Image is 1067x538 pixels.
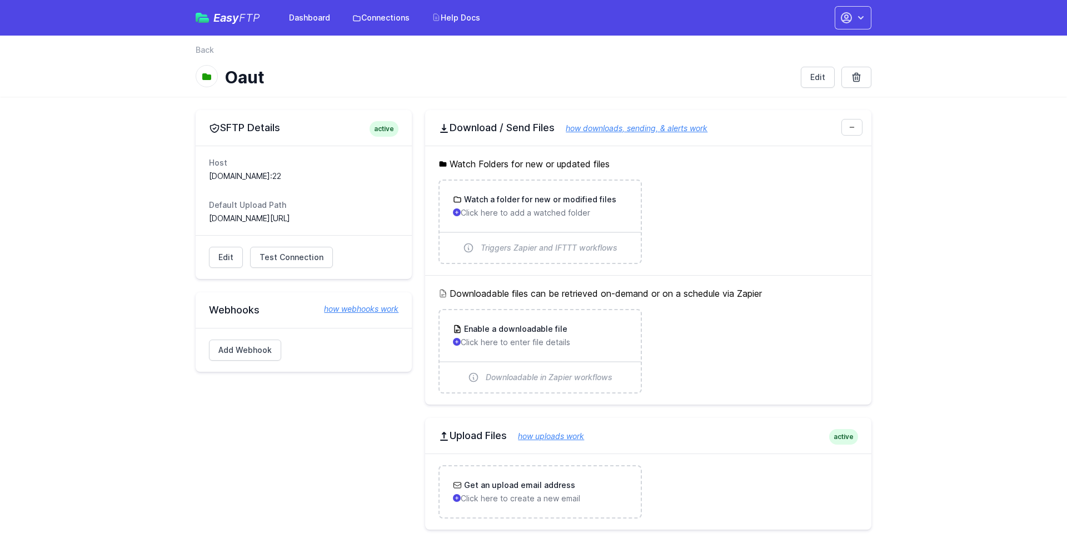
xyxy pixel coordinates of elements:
a: how downloads, sending, & alerts work [555,123,707,133]
h2: Download / Send Files [438,121,858,134]
h2: SFTP Details [209,121,398,134]
dt: Host [209,157,398,168]
a: Back [196,44,214,56]
a: Connections [346,8,416,28]
p: Click here to enter file details [453,337,627,348]
img: easyftp_logo.png [196,13,209,23]
a: Edit [209,247,243,268]
nav: Breadcrumb [196,44,871,62]
h1: Oaut [225,67,792,87]
a: Watch a folder for new or modified files Click here to add a watched folder Triggers Zapier and I... [440,181,640,263]
h3: Get an upload email address [462,480,575,491]
a: Get an upload email address Click here to create a new email [440,466,640,517]
h3: Watch a folder for new or modified files [462,194,616,205]
span: Downloadable in Zapier workflows [486,372,612,383]
p: Click here to add a watched folder [453,207,627,218]
h5: Watch Folders for new or updated files [438,157,858,171]
dd: [DOMAIN_NAME][URL] [209,213,398,224]
h5: Downloadable files can be retrieved on-demand or on a schedule via Zapier [438,287,858,300]
a: Help Docs [425,8,487,28]
span: active [370,121,398,137]
span: Triggers Zapier and IFTTT workflows [481,242,617,253]
p: Click here to create a new email [453,493,627,504]
dt: Default Upload Path [209,200,398,211]
span: active [829,429,858,445]
h2: Upload Files [438,429,858,442]
a: Edit [801,67,835,88]
a: how uploads work [507,431,584,441]
a: EasyFTP [196,12,260,23]
a: Add Webhook [209,340,281,361]
span: Test Connection [260,252,323,263]
a: Dashboard [282,8,337,28]
a: how webhooks work [313,303,398,315]
h2: Webhooks [209,303,398,317]
h3: Enable a downloadable file [462,323,567,335]
span: Easy [213,12,260,23]
a: Test Connection [250,247,333,268]
span: FTP [239,11,260,24]
dd: [DOMAIN_NAME]:22 [209,171,398,182]
a: Enable a downloadable file Click here to enter file details Downloadable in Zapier workflows [440,310,640,392]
